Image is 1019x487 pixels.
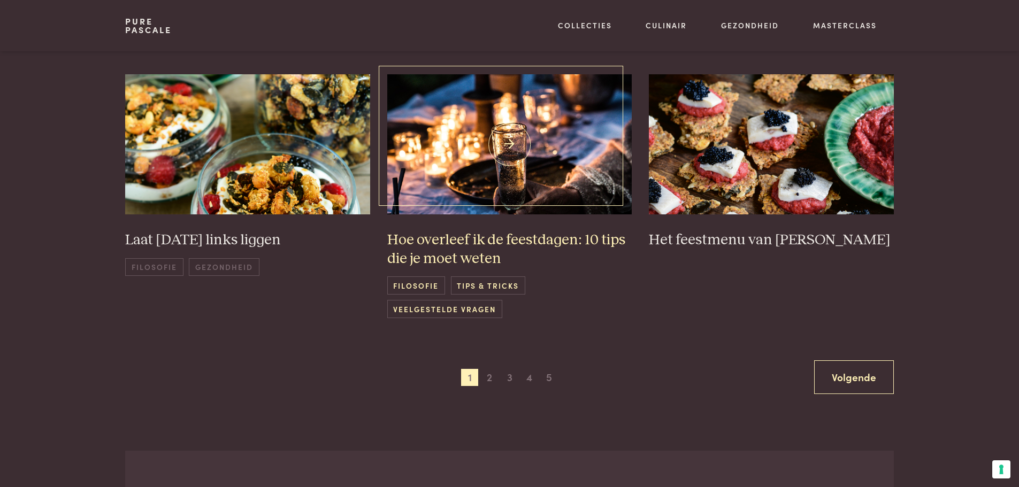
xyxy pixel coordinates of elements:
[814,360,894,394] a: Volgende
[481,369,498,386] span: 2
[813,20,877,31] a: Masterclass
[461,369,478,386] span: 1
[387,231,632,268] h3: Hoe overleef ik de feestdagen: 10 tips die je moet weten
[387,300,502,318] span: Veelgestelde vragen
[649,231,894,250] h3: Het feestmenu van [PERSON_NAME]
[125,258,183,276] span: Filosofie
[125,231,370,250] h3: Laat [DATE] links liggen
[558,20,612,31] a: Collecties
[387,276,445,294] span: Filosofie
[992,460,1010,478] button: Uw voorkeuren voor toestemming voor trackingtechnologieën
[649,74,894,214] img: _DSC8293
[125,74,370,214] img: Fruitontbijt_Pascale_Naessens
[451,276,525,294] span: Tips & Tricks
[125,17,172,34] a: PurePascale
[387,74,632,318] a: 322966365_672122701124175_6822491702143303352_n Hoe overleef ik de feestdagen: 10 tips die je moe...
[649,74,894,318] a: _DSC8293 Het feestmenu van [PERSON_NAME]
[189,258,259,276] span: Gezondheid
[521,369,538,386] span: 4
[646,20,687,31] a: Culinair
[125,74,370,318] a: Fruitontbijt_Pascale_Naessens Laat [DATE] links liggen FilosofieGezondheid
[541,369,558,386] span: 5
[501,369,518,386] span: 3
[387,74,632,214] img: 322966365_672122701124175_6822491702143303352_n
[721,20,779,31] a: Gezondheid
